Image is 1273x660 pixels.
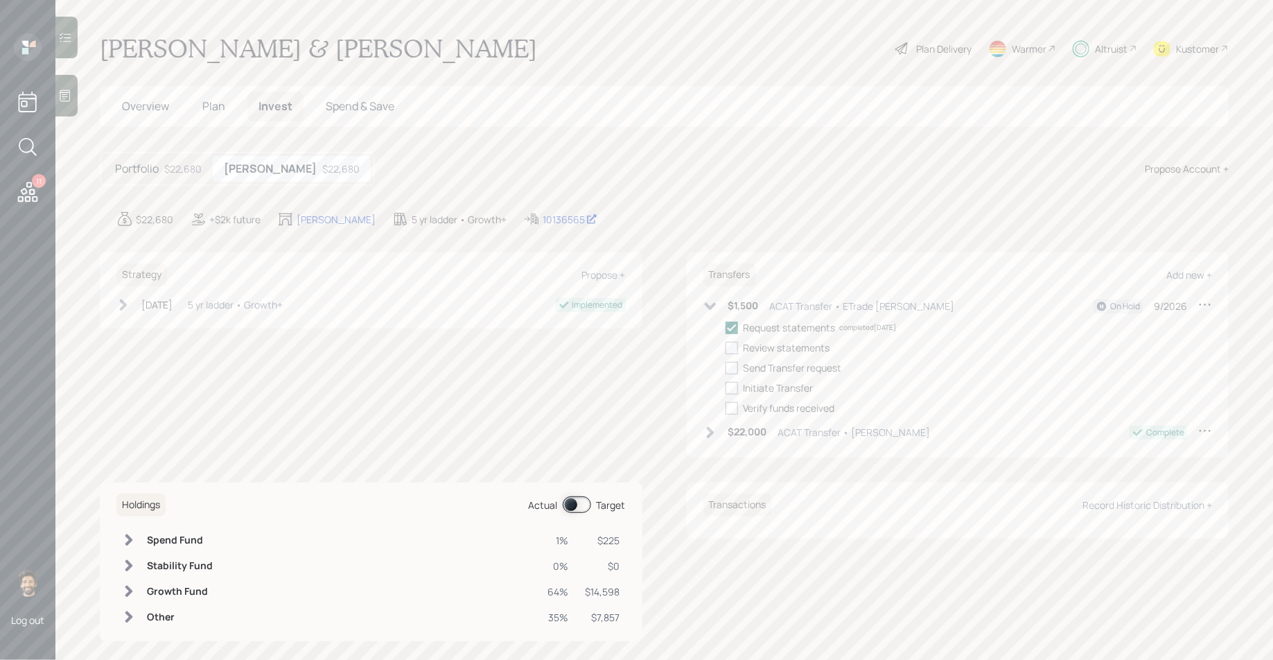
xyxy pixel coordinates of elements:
div: +$2k future [209,212,261,227]
div: $7,857 [586,610,620,625]
div: $22,680 [136,212,173,227]
div: Request statements [744,320,836,335]
span: Overview [122,98,169,114]
div: On Hold [1110,300,1140,313]
div: Actual [529,498,558,512]
h6: Other [147,611,213,623]
div: $22,680 [322,162,360,176]
h6: Spend Fund [147,535,213,546]
div: Initiate Transfer [744,381,814,395]
h6: Transfers [703,263,756,286]
div: $225 [586,533,620,548]
div: 5 yr ladder • Growth+ [188,297,283,312]
div: Complete [1146,426,1184,439]
div: 0% [548,559,569,573]
div: Kustomer [1176,42,1219,56]
div: Log out [11,614,44,627]
div: Verify funds received [744,401,835,415]
div: 5 yr ladder • Growth+ [412,212,507,227]
div: 1% [548,533,569,548]
div: 35% [548,610,569,625]
div: Implemented [572,299,623,311]
div: [DATE] [141,297,173,312]
div: Warmer [1012,42,1046,56]
img: eric-schwartz-headshot.png [14,569,42,597]
h6: Stability Fund [147,560,213,572]
h6: Growth Fund [147,586,213,598]
div: 11 [32,174,46,188]
div: $14,598 [586,584,620,599]
div: Propose + [582,268,626,281]
div: Add new + [1166,268,1212,281]
div: Send Transfer request [744,361,842,375]
span: Plan [202,98,225,114]
div: 9/2026 [1154,299,1187,313]
div: $22,680 [164,162,202,176]
div: 64% [548,584,569,599]
div: Target [597,498,626,512]
h6: Strategy [116,263,167,286]
span: Spend & Save [326,98,394,114]
h5: [PERSON_NAME] [224,162,317,175]
h6: Transactions [703,494,772,516]
h1: [PERSON_NAME] & [PERSON_NAME] [100,33,537,64]
div: completed [DATE] [840,322,897,333]
h6: Holdings [116,494,166,516]
div: ACAT Transfer • ETrade [PERSON_NAME] [770,299,955,313]
div: 10136565 [543,212,597,227]
div: Altruist [1095,42,1127,56]
h5: Portfolio [115,162,159,175]
h6: $1,500 [728,300,759,312]
div: Propose Account + [1145,162,1229,176]
div: Record Historic Distribution + [1082,498,1212,512]
div: ACAT Transfer • [PERSON_NAME] [778,425,931,440]
div: Plan Delivery [916,42,972,56]
div: $0 [586,559,620,573]
h6: $22,000 [728,426,767,438]
div: [PERSON_NAME] [297,212,376,227]
div: Review statements [744,340,830,355]
span: Invest [258,98,292,114]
